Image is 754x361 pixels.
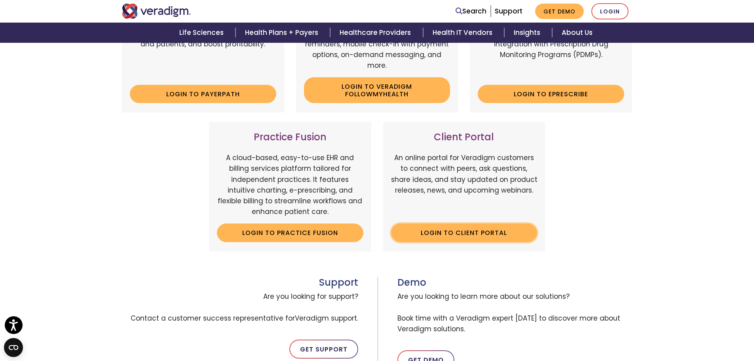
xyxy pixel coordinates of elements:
a: Login to Client Portal [391,223,537,242]
a: Login [591,3,629,19]
img: Veradigm logo [122,4,191,19]
a: Health IT Vendors [423,23,504,43]
button: Open CMP widget [4,338,23,357]
p: An online portal for Veradigm customers to connect with peers, ask questions, share ideas, and st... [391,153,537,217]
span: Veradigm support. [295,313,358,323]
a: Health Plans + Payers [236,23,330,43]
a: Login to Veradigm FollowMyHealth [304,77,450,103]
span: Are you looking to learn more about our solutions? Book time with a Veradigm expert [DATE] to dis... [397,288,632,338]
h3: Demo [397,277,632,288]
a: About Us [552,23,602,43]
a: Login to Payerpath [130,85,276,103]
a: Support [495,6,522,16]
a: Login to ePrescribe [478,85,624,103]
a: Login to Practice Fusion [217,223,363,242]
p: A cloud-based, easy-to-use EHR and billing services platform tailored for independent practices. ... [217,153,363,217]
span: Are you looking for support? Contact a customer success representative for [122,288,358,327]
a: Healthcare Providers [330,23,423,43]
a: Search [456,6,486,17]
a: Get Support [289,340,358,359]
a: Insights [504,23,552,43]
a: Life Sciences [170,23,236,43]
h3: Practice Fusion [217,132,363,143]
a: Get Demo [535,4,584,19]
h3: Client Portal [391,132,537,143]
h3: Support [122,277,358,288]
